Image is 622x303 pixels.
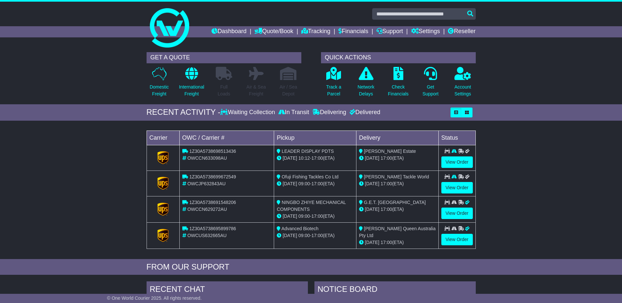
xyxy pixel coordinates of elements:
[364,149,416,154] span: [PERSON_NAME] Estate
[311,233,323,238] span: 17:00
[454,84,471,97] p: Account Settings
[283,213,297,219] span: [DATE]
[301,26,330,37] a: Tracking
[277,155,353,162] div: - (ETA)
[381,181,392,186] span: 17:00
[381,240,392,245] span: 17:00
[283,155,297,161] span: [DATE]
[107,295,202,301] span: © One World Courier 2025. All rights reserved.
[441,208,473,219] a: View Order
[359,180,436,187] div: (ETA)
[220,109,276,116] div: Waiting Collection
[411,26,440,37] a: Settings
[438,131,475,145] td: Status
[338,26,368,37] a: Financials
[388,84,409,97] p: Check Financials
[311,181,323,186] span: 17:00
[365,181,379,186] span: [DATE]
[157,229,169,242] img: GetCarrierServiceLogo
[157,203,169,216] img: GetCarrierServiceLogo
[364,174,429,179] span: [PERSON_NAME] Tackle World
[314,281,476,299] div: NOTICE BOARD
[274,131,356,145] td: Pickup
[277,213,353,220] div: - (ETA)
[216,84,232,97] p: Full Loads
[388,67,409,101] a: CheckFinancials
[254,26,293,37] a: Quote/Book
[187,181,226,186] span: OWCJP632843AU
[311,109,348,116] div: Delivering
[189,174,236,179] span: 1Z30A5738699672549
[454,67,472,101] a: AccountSettings
[298,155,310,161] span: 10:12
[359,226,436,238] span: [PERSON_NAME] Queen Australia Pty Ltd
[298,233,310,238] span: 09:00
[359,239,436,246] div: (ETA)
[187,207,227,212] span: OWCCN629272AU
[150,84,169,97] p: Domestic Freight
[311,155,323,161] span: 17:00
[441,234,473,245] a: View Order
[282,149,334,154] span: LEADER DISPLAY PDTS
[381,207,392,212] span: 17:00
[157,151,169,164] img: GetCarrierServiceLogo
[422,84,438,97] p: Get Support
[448,26,475,37] a: Reseller
[359,155,436,162] div: (ETA)
[189,149,236,154] span: 1Z30A5738698513436
[149,67,169,101] a: DomesticFreight
[357,67,374,101] a: NetworkDelays
[247,84,266,97] p: Air & Sea Freight
[365,155,379,161] span: [DATE]
[441,156,473,168] a: View Order
[179,84,204,97] p: International Freight
[321,52,476,63] div: QUICK ACTIONS
[357,84,374,97] p: Network Delays
[277,200,346,212] span: NINGBO ZHIYE MECHANICAL COMPONENTS
[147,108,221,117] div: RECENT ACTIVITY -
[365,240,379,245] span: [DATE]
[277,109,311,116] div: In Transit
[356,131,438,145] td: Delivery
[298,213,310,219] span: 09:00
[282,174,338,179] span: Ofuji Fishing Tackles Co Ltd
[147,281,308,299] div: RECENT CHAT
[381,155,392,161] span: 17:00
[147,262,476,272] div: FROM OUR SUPPORT
[179,67,205,101] a: InternationalFreight
[359,206,436,213] div: (ETA)
[311,213,323,219] span: 17:00
[211,26,247,37] a: Dashboard
[326,67,342,101] a: Track aParcel
[441,182,473,193] a: View Order
[147,52,301,63] div: GET A QUOTE
[189,226,236,231] span: 1Z30A5738695899786
[157,177,169,190] img: GetCarrierServiceLogo
[187,233,227,238] span: OWCUS632665AU
[179,131,274,145] td: OWC / Carrier #
[283,181,297,186] span: [DATE]
[277,232,353,239] div: - (ETA)
[280,84,297,97] p: Air / Sea Depot
[281,226,318,231] span: Advanced Biotech
[365,207,379,212] span: [DATE]
[277,180,353,187] div: - (ETA)
[189,200,236,205] span: 1Z30A5738691548206
[348,109,380,116] div: Delivered
[326,84,341,97] p: Track a Parcel
[376,26,403,37] a: Support
[298,181,310,186] span: 09:00
[147,131,179,145] td: Carrier
[187,155,227,161] span: OWCCN633098AU
[283,233,297,238] span: [DATE]
[364,200,426,205] span: G.E.T. [GEOGRAPHIC_DATA]
[422,67,439,101] a: GetSupport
